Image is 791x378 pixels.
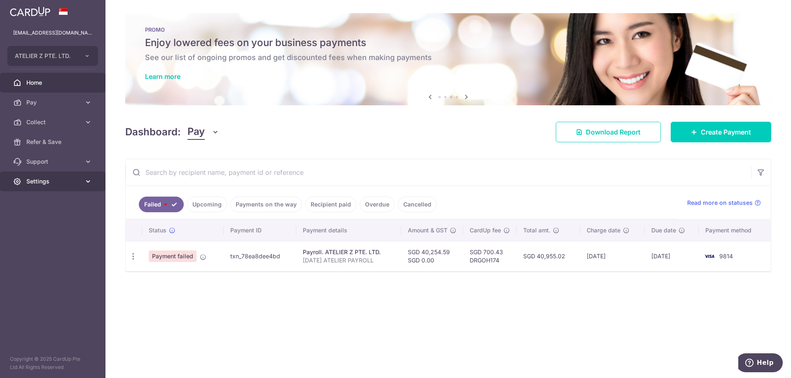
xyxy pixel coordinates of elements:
[671,122,771,142] a: Create Payment
[26,158,81,166] span: Support
[719,253,733,260] span: 9814
[645,241,699,271] td: [DATE]
[523,226,550,234] span: Total amt.
[701,251,718,261] img: Bank Card
[587,226,620,234] span: Charge date
[26,98,81,107] span: Pay
[145,72,180,81] a: Learn more
[470,226,501,234] span: CardUp fee
[224,220,296,241] th: Payment ID
[699,220,771,241] th: Payment method
[303,256,394,264] p: [DATE] ATELIER PAYROLL
[463,241,517,271] td: SGD 700.43 DRGOH174
[305,197,356,212] a: Recipient paid
[224,241,296,271] td: txn_78ea8dee4bd
[13,29,92,37] p: [EMAIL_ADDRESS][DOMAIN_NAME]
[701,127,751,137] span: Create Payment
[230,197,302,212] a: Payments on the way
[187,197,227,212] a: Upcoming
[126,159,751,186] input: Search by recipient name, payment id or reference
[738,353,783,374] iframe: Opens a widget where you can find more information
[10,7,50,16] img: CardUp
[125,13,771,105] img: Latest Promos Banner
[517,241,580,271] td: SGD 40,955.02
[149,250,197,262] span: Payment failed
[401,241,463,271] td: SGD 40,254.59 SGD 0.00
[145,36,751,49] h5: Enjoy lowered fees on your business payments
[187,124,205,140] span: Pay
[26,138,81,146] span: Refer & Save
[15,52,76,60] span: ATELIER Z PTE. LTD.
[149,226,166,234] span: Status
[687,199,761,207] a: Read more on statuses
[586,127,641,137] span: Download Report
[26,79,81,87] span: Home
[145,26,751,33] p: PROMO
[651,226,676,234] span: Due date
[580,241,645,271] td: [DATE]
[687,199,753,207] span: Read more on statuses
[360,197,395,212] a: Overdue
[125,125,181,139] h4: Dashboard:
[296,220,401,241] th: Payment details
[303,248,394,256] div: Payroll. ATELIER Z PTE. LTD.
[26,177,81,186] span: Settings
[187,124,219,140] button: Pay
[139,197,184,212] a: Failed
[26,118,81,126] span: Collect
[398,197,437,212] a: Cancelled
[7,46,98,66] button: ATELIER Z PTE. LTD.
[145,53,751,63] h6: See our list of ongoing promos and get discounted fees when making payments
[556,122,661,142] a: Download Report
[408,226,447,234] span: Amount & GST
